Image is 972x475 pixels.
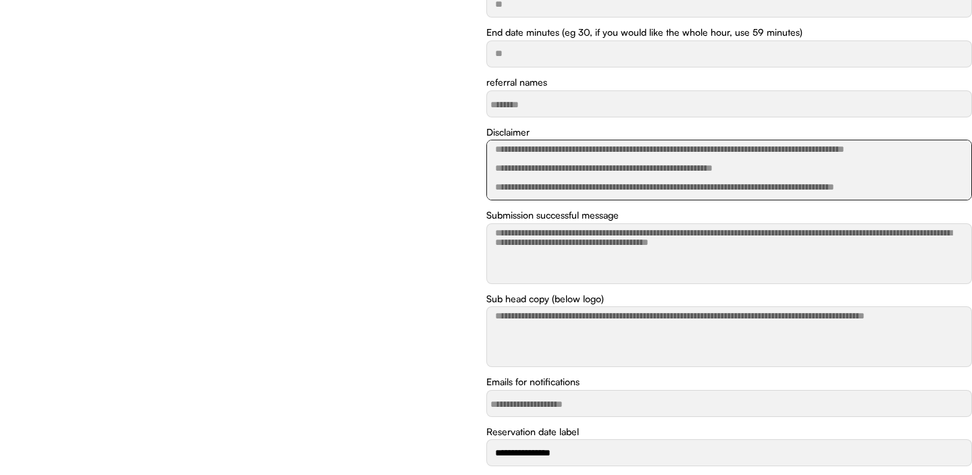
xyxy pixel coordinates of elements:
div: referral names [486,76,547,89]
div: Submission successful message [486,208,619,222]
div: Emails for notifications [486,375,580,389]
div: End date minutes (eg 30, if you would like the whole hour, use 59 minutes) [486,26,802,39]
div: Reservation date label [486,425,579,439]
div: Sub head copy (below logo) [486,292,604,306]
div: Disclaimer [486,125,530,139]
